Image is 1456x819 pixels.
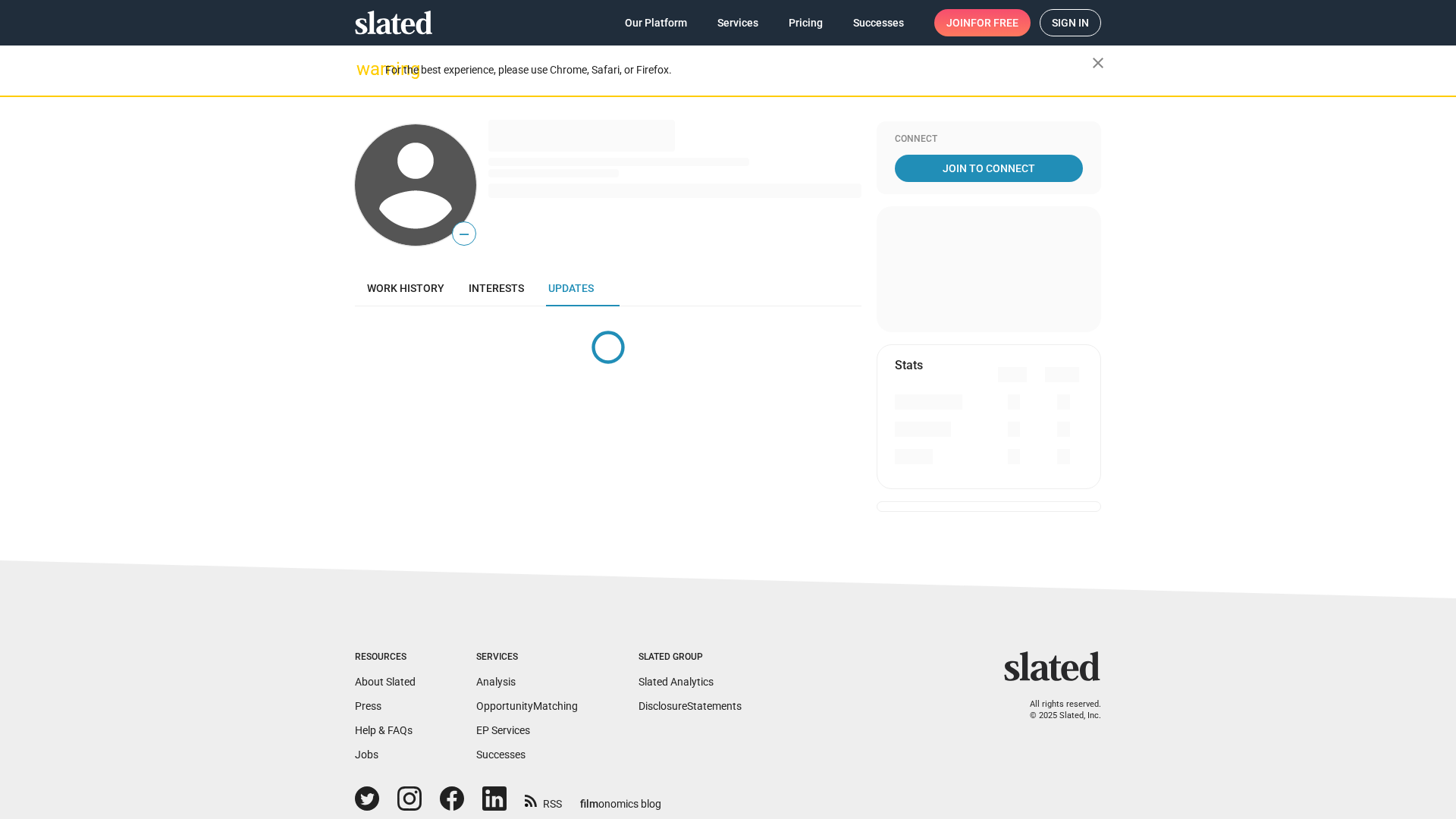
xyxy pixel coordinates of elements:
a: EP Services [476,724,530,736]
span: Pricing [789,9,823,36]
a: OpportunityMatching [476,700,578,712]
a: Join To Connect [895,155,1083,182]
a: Slated Analytics [639,676,714,688]
a: DisclosureStatements [639,700,742,712]
a: Jobs [355,748,378,761]
span: Join [946,9,1018,36]
a: RSS [525,788,562,811]
span: Our Platform [625,9,687,36]
p: All rights reserved. © 2025 Slated, Inc. [1014,699,1101,721]
span: Updates [548,282,594,294]
a: Work history [355,270,457,306]
div: For the best experience, please use Chrome, Safari, or Firefox. [385,60,1092,80]
span: Sign in [1052,10,1089,36]
div: Services [476,651,578,664]
a: Joinfor free [934,9,1031,36]
a: Press [355,700,381,712]
a: Services [705,9,770,36]
span: for free [971,9,1018,36]
a: Help & FAQs [355,724,413,736]
mat-icon: close [1089,54,1107,72]
mat-icon: warning [356,60,375,78]
div: Connect [895,133,1083,146]
a: Analysis [476,676,516,688]
span: Services [717,9,758,36]
a: Successes [476,748,526,761]
span: Work history [367,282,444,294]
a: filmonomics blog [580,785,661,811]
span: Join To Connect [898,155,1080,182]
span: — [453,224,475,244]
a: Sign in [1040,9,1101,36]
div: Slated Group [639,651,742,664]
a: Successes [841,9,916,36]
mat-card-title: Stats [895,357,923,373]
div: Resources [355,651,416,664]
span: Interests [469,282,524,294]
a: Updates [536,270,606,306]
a: About Slated [355,676,416,688]
a: Interests [457,270,536,306]
span: Successes [853,9,904,36]
span: film [580,798,598,810]
a: Our Platform [613,9,699,36]
a: Pricing [777,9,835,36]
